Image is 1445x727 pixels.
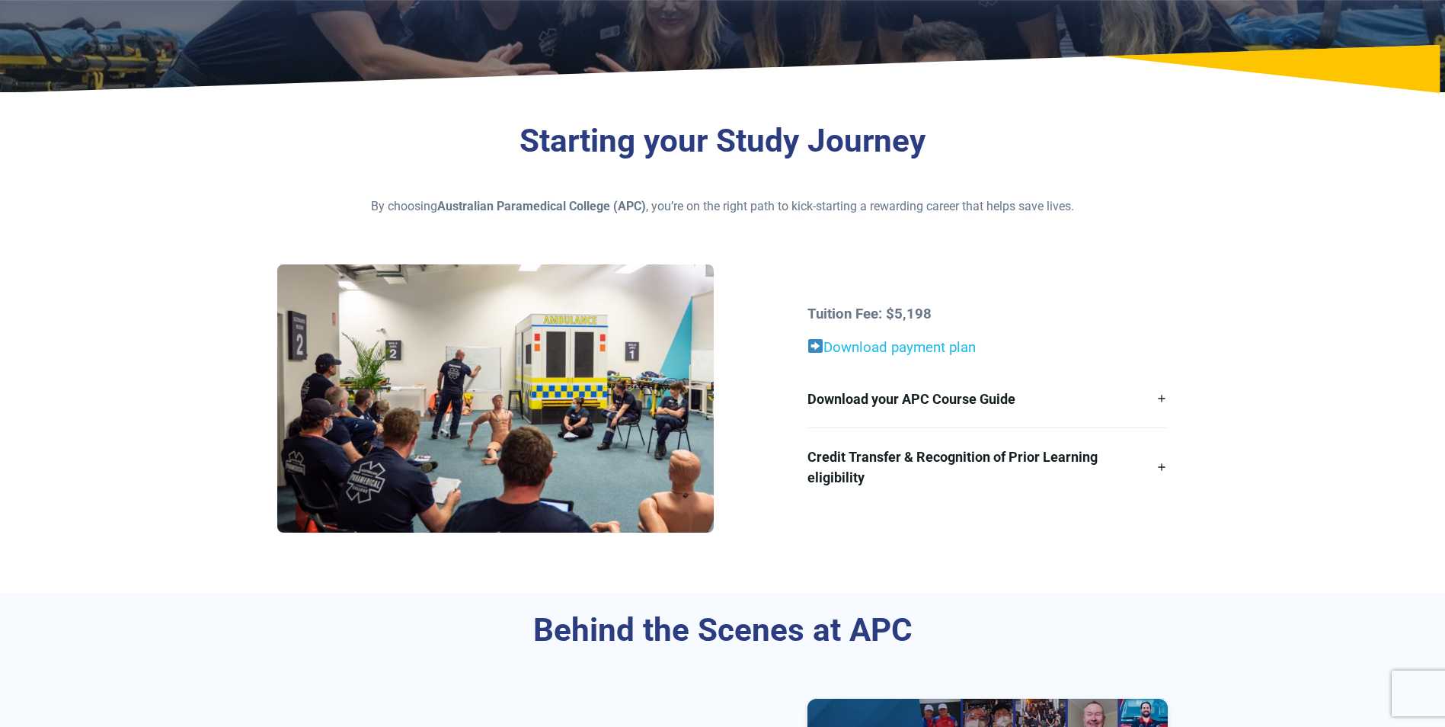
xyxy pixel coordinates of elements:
[823,339,976,356] a: Download payment plan
[807,428,1168,506] a: Credit Transfer & Recognition of Prior Learning eligibility
[807,370,1168,428] a: Download your APC Course Guide
[277,122,1168,161] h3: Starting your Study Journey
[277,611,1168,650] h3: Behind the Scenes at APC
[807,306,932,322] strong: Tuition Fee: $5,198
[437,199,646,213] strong: Australian Paramedical College (APC)
[277,197,1168,216] p: By choosing , you’re on the right path to kick-starting a rewarding career that helps save lives.
[808,339,823,354] img: ➡️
